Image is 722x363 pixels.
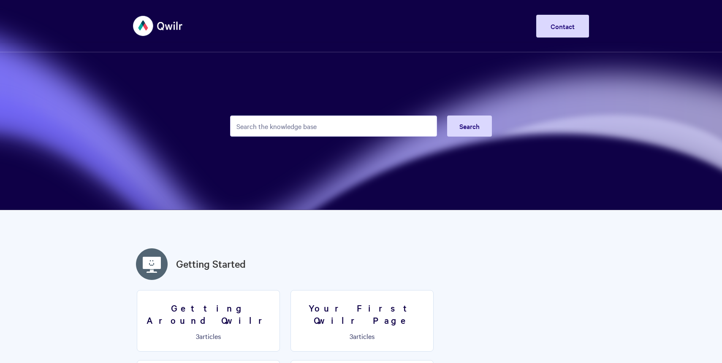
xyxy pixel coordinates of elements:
span: Search [459,121,480,131]
h3: Your First Qwilr Page [296,302,428,326]
p: articles [142,332,274,340]
a: Your First Qwilr Page 3articles [290,290,434,352]
button: Search [447,116,492,137]
h3: Getting Around Qwilr [142,302,274,326]
img: Qwilr Help Center [133,10,183,42]
input: Search the knowledge base [230,116,437,137]
a: Getting Around Qwilr 3articles [137,290,280,352]
a: Getting Started [176,256,246,272]
span: 3 [350,331,353,341]
a: Contact [536,15,589,38]
span: 3 [196,331,199,341]
p: articles [296,332,428,340]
